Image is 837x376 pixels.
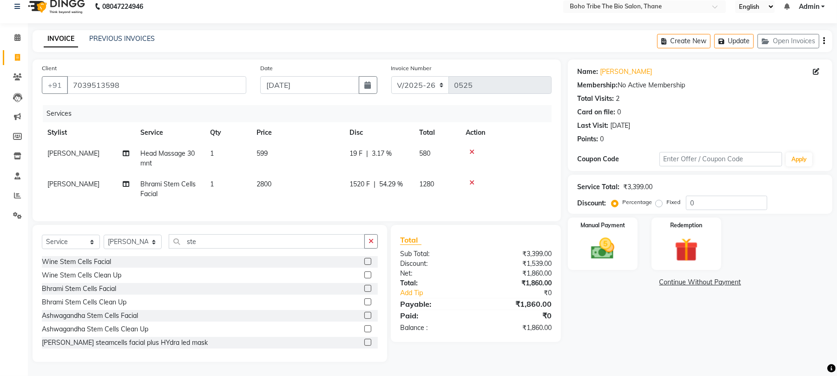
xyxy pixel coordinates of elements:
[42,324,148,334] div: Ashwagandha Stem Cells Clean Up
[600,67,652,77] a: [PERSON_NAME]
[204,122,251,143] th: Qty
[476,323,559,333] div: ₹1,860.00
[257,149,268,158] span: 599
[374,179,376,189] span: |
[366,149,368,158] span: |
[799,2,819,12] span: Admin
[617,107,621,117] div: 0
[584,235,622,262] img: _cash.svg
[623,182,652,192] div: ₹3,399.00
[616,94,620,104] div: 2
[47,180,99,188] span: [PERSON_NAME]
[577,80,618,90] div: Membership:
[210,180,214,188] span: 1
[47,149,99,158] span: [PERSON_NAME]
[42,311,138,321] div: Ashwagandha Stem Cells Facial
[400,235,422,245] span: Total
[349,179,370,189] span: 1520 F
[577,67,598,77] div: Name:
[476,278,559,288] div: ₹1,860.00
[476,249,559,259] div: ₹3,399.00
[257,180,271,188] span: 2800
[393,269,476,278] div: Net:
[577,134,598,144] div: Points:
[393,298,476,310] div: Payable:
[67,76,246,94] input: Search by Name/Mobile/Email/Code
[476,259,559,269] div: ₹1,539.00
[260,64,273,73] label: Date
[490,288,559,298] div: ₹0
[344,122,414,143] th: Disc
[580,221,625,230] label: Manual Payment
[393,288,490,298] a: Add Tip
[657,34,711,48] button: Create New
[169,234,365,249] input: Search or Scan
[140,180,196,198] span: Bhrami Stem Cells Facial
[349,149,362,158] span: 19 F
[600,134,604,144] div: 0
[210,149,214,158] span: 1
[577,80,823,90] div: No Active Membership
[460,122,552,143] th: Action
[577,154,659,164] div: Coupon Code
[659,152,782,166] input: Enter Offer / Coupon Code
[42,257,111,267] div: Wine Stem Cells Facial
[577,121,608,131] div: Last Visit:
[44,31,78,47] a: INVOICE
[419,149,430,158] span: 580
[251,122,344,143] th: Price
[476,269,559,278] div: ₹1,860.00
[372,149,392,158] span: 3.17 %
[43,105,559,122] div: Services
[135,122,204,143] th: Service
[393,310,476,321] div: Paid:
[577,182,620,192] div: Service Total:
[577,198,606,208] div: Discount:
[42,284,116,294] div: Bhrami Stem Cells Facial
[42,270,121,280] div: Wine Stem Cells Clean Up
[379,179,403,189] span: 54.29 %
[622,198,652,206] label: Percentage
[758,34,819,48] button: Open Invoices
[666,198,680,206] label: Fixed
[577,107,615,117] div: Card on file:
[476,310,559,321] div: ₹0
[393,323,476,333] div: Balance :
[42,76,68,94] button: +91
[667,235,705,264] img: _gift.svg
[577,94,614,104] div: Total Visits:
[42,297,126,307] div: Bhrami Stem Cells Clean Up
[670,221,702,230] label: Redemption
[391,64,432,73] label: Invoice Number
[393,259,476,269] div: Discount:
[476,298,559,310] div: ₹1,860.00
[414,122,460,143] th: Total
[419,180,434,188] span: 1280
[89,34,155,43] a: PREVIOUS INVOICES
[610,121,630,131] div: [DATE]
[42,338,208,348] div: [PERSON_NAME] steamcells facial plus HYdra led mask
[786,152,812,166] button: Apply
[393,249,476,259] div: Sub Total:
[393,278,476,288] div: Total:
[42,64,57,73] label: Client
[570,277,830,287] a: Continue Without Payment
[42,122,135,143] th: Stylist
[714,34,754,48] button: Update
[140,149,195,167] span: Head Massage 30mnt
